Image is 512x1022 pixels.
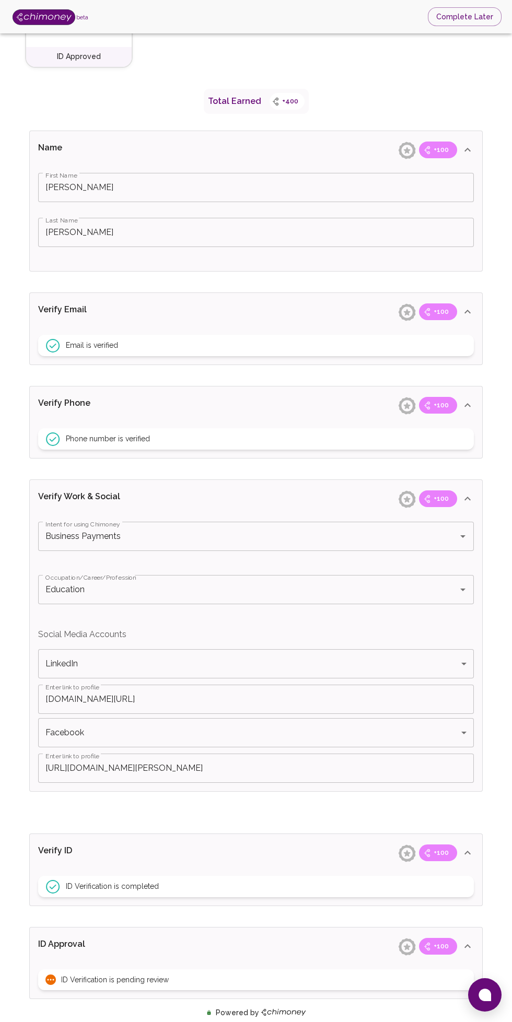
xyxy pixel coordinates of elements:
[427,848,455,858] span: +100
[66,340,118,350] span: Email is verified
[45,216,78,225] label: Last Name
[30,834,482,872] div: Verify ID+100
[427,145,455,155] span: +100
[30,331,482,365] div: Name+100
[30,293,482,331] div: Verify Email+100
[45,751,99,760] label: Enter link to profile
[30,169,482,271] div: Name+100
[30,386,482,424] div: Verify Phone+100
[38,718,474,747] div: Facebook
[45,171,77,180] label: First Name
[30,872,482,906] div: Name+100
[276,96,305,107] span: +400
[38,649,474,678] div: LinkedIn
[45,520,120,528] label: Intent for using Chimoney
[38,628,474,641] p: Social Media Accounts
[45,683,99,691] label: Enter link to profile
[30,424,482,458] div: Name+100
[13,9,75,25] img: Logo
[38,303,178,320] p: Verify Email
[427,307,455,317] span: +100
[38,490,178,507] p: Verify Work & Social
[30,927,482,965] div: ID Approval+100
[456,529,470,544] button: Open
[427,400,455,410] span: +100
[66,881,159,891] span: ID Verification is completed
[38,142,178,158] p: Name
[208,95,261,108] p: Total Earned
[38,844,178,861] p: Verify ID
[61,974,169,985] span: ID Verification is pending review
[66,433,150,444] span: Phone number is verified
[427,494,455,504] span: +100
[30,131,482,169] div: Name+100
[30,518,482,791] div: Name+100
[427,941,455,951] span: +100
[456,582,470,597] button: Open
[428,7,502,27] button: Complete Later
[45,573,136,582] label: Occupation/Career/Profession
[38,397,178,414] p: Verify Phone
[57,51,101,63] h6: ID Approved
[38,938,178,955] p: ID Approval
[468,978,502,1012] button: Open chat window
[30,480,482,518] div: Verify Work & Social+100
[76,14,88,20] span: beta
[30,965,482,998] div: Name+100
